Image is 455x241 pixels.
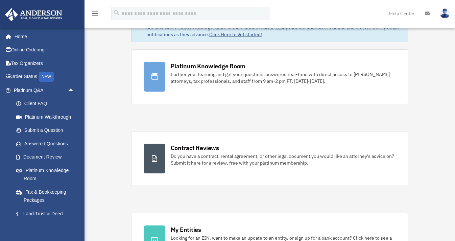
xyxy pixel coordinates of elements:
[91,9,99,18] i: menu
[171,71,396,85] div: Further your learning and get your questions answered real-time with direct access to [PERSON_NAM...
[9,150,85,164] a: Document Review
[5,56,85,70] a: Tax Organizers
[91,12,99,18] a: menu
[171,144,219,152] div: Contract Reviews
[3,8,64,21] img: Anderson Advisors Platinum Portal
[9,164,85,185] a: Platinum Knowledge Room
[68,83,81,97] span: arrow_drop_up
[5,43,85,57] a: Online Ordering
[171,62,246,70] div: Platinum Knowledge Room
[39,72,54,82] div: NEW
[9,97,85,111] a: Client FAQ
[113,9,120,17] i: search
[9,207,85,228] a: Land Trust & Deed Forum
[9,137,85,150] a: Answered Questions
[209,31,262,38] a: Click Here to get started!
[9,185,85,207] a: Tax & Bookkeeping Packages
[5,83,85,97] a: Platinum Q&Aarrow_drop_up
[9,124,85,137] a: Submit a Question
[5,30,81,43] a: Home
[5,70,85,84] a: Order StatusNEW
[131,49,409,104] a: Platinum Knowledge Room Further your learning and get your questions answered real-time with dire...
[171,153,396,166] div: Do you have a contract, rental agreement, or other legal document you would like an attorney's ad...
[440,8,450,18] img: User Pic
[131,131,409,186] a: Contract Reviews Do you have a contract, rental agreement, or other legal document you would like...
[9,110,85,124] a: Platinum Walkthrough
[171,225,201,234] div: My Entities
